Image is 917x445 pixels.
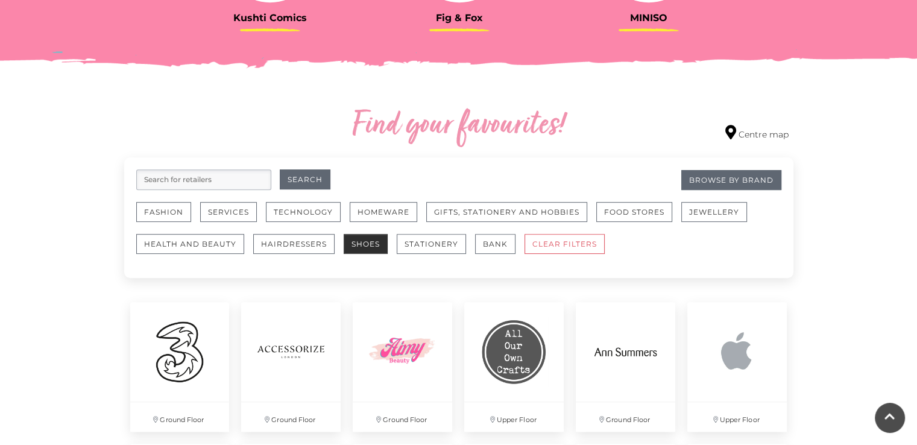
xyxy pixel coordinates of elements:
p: Upper Floor [464,402,564,432]
a: Health and Beauty [136,234,253,266]
a: Upper Floor [458,296,570,438]
button: Stationery [397,234,466,254]
button: Fashion [136,202,191,222]
button: Jewellery [681,202,747,222]
p: Ground Floor [576,402,675,432]
a: Ground Floor [235,296,347,438]
a: CLEAR FILTERS [525,234,614,266]
p: Ground Floor [353,402,452,432]
a: Upper Floor [681,296,793,438]
button: Health and Beauty [136,234,244,254]
input: Search for retailers [136,169,271,190]
button: Food Stores [596,202,672,222]
button: Bank [475,234,515,254]
a: Shoes [344,234,397,266]
button: Gifts, Stationery and Hobbies [426,202,587,222]
a: Browse By Brand [681,170,781,190]
button: Services [200,202,257,222]
button: Search [280,169,330,189]
a: Bank [475,234,525,266]
h3: MINISO [563,12,734,24]
a: Services [200,202,266,234]
h3: Fig & Fox [374,12,545,24]
h3: Kushti Comics [184,12,356,24]
a: Food Stores [596,202,681,234]
a: Gifts, Stationery and Hobbies [426,202,596,234]
h2: Find your favourites! [239,107,679,145]
a: Technology [266,202,350,234]
p: Ground Floor [241,402,341,432]
button: Homeware [350,202,417,222]
button: Hairdressers [253,234,335,254]
button: CLEAR FILTERS [525,234,605,254]
a: Ground Floor [347,296,458,438]
a: Stationery [397,234,475,266]
a: Jewellery [681,202,756,234]
p: Ground Floor [130,402,230,432]
button: Technology [266,202,341,222]
a: Ground Floor [124,296,236,438]
a: Hairdressers [253,234,344,266]
a: Ground Floor [570,296,681,438]
a: Centre map [725,125,789,141]
p: Upper Floor [687,402,787,432]
a: Fashion [136,202,200,234]
a: Homeware [350,202,426,234]
button: Shoes [344,234,388,254]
